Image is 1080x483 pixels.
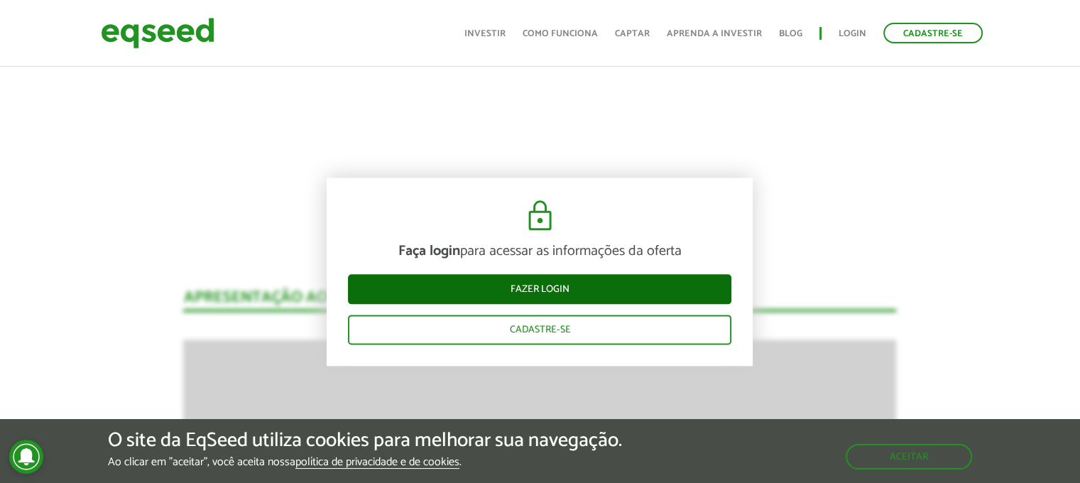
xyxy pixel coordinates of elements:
[523,29,598,38] a: Como funciona
[883,23,983,43] a: Cadastre-se
[846,444,972,470] button: Aceitar
[398,239,460,263] strong: Faça login
[667,29,762,38] a: Aprenda a investir
[295,457,459,469] a: política de privacidade e de cookies
[839,29,866,38] a: Login
[101,14,214,52] img: EqSeed
[108,430,622,452] h5: O site da EqSeed utiliza cookies para melhorar sua navegação.
[348,274,731,304] a: Fazer login
[615,29,650,38] a: Captar
[464,29,506,38] a: Investir
[108,455,622,469] p: Ao clicar em "aceitar", você aceita nossa .
[348,243,731,260] p: para acessar as informações da oferta
[348,315,731,344] a: Cadastre-se
[523,199,557,233] img: cadeado.svg
[779,29,802,38] a: Blog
